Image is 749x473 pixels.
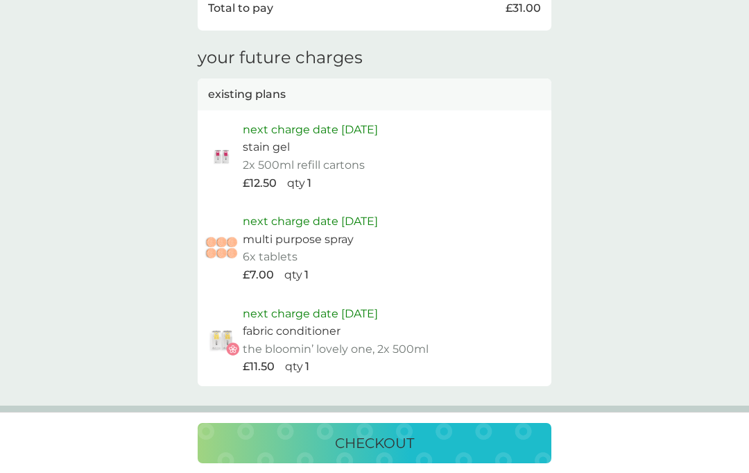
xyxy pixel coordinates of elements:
[243,231,354,249] p: multi purpose spray
[307,174,311,192] p: 1
[243,266,274,284] p: £7.00
[243,156,365,174] p: 2x 500ml refill cartons
[198,48,363,68] h3: your future charges
[243,305,378,323] p: next charge date [DATE]
[287,174,305,192] p: qty
[243,322,341,340] p: fabric conditioner
[243,121,378,139] p: next charge date [DATE]
[243,138,290,156] p: stain gel
[243,213,378,231] p: next charge date [DATE]
[208,85,286,103] p: existing plans
[304,266,309,284] p: 1
[198,423,551,463] button: checkout
[243,358,275,376] p: £11.50
[284,266,302,284] p: qty
[285,358,303,376] p: qty
[243,340,429,358] p: the bloomin’ lovely one, 2x 500ml
[243,248,298,266] p: 6x tablets
[335,432,414,454] p: checkout
[305,358,309,376] p: 1
[243,174,277,192] p: £12.50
